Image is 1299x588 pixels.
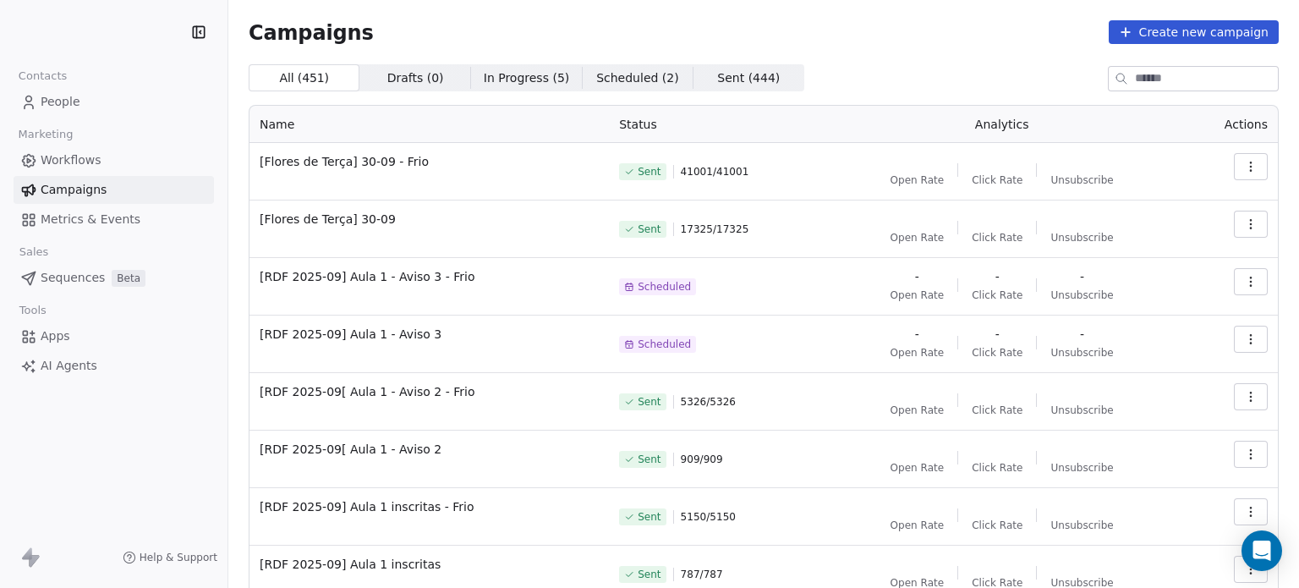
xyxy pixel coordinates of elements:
span: Unsubscribe [1050,231,1113,245]
span: Sent [638,165,660,179]
span: Unsubscribe [1050,519,1113,532]
span: Sent [638,223,660,236]
button: Create new campaign [1109,20,1279,44]
span: Click Rate [972,346,1022,360]
a: Workflows [14,146,214,174]
span: Scheduled ( 2 ) [596,69,679,87]
span: People [41,93,80,111]
span: [RDF 2025-09] Aula 1 - Aviso 3 - Frio [260,268,599,285]
span: Click Rate [972,404,1022,417]
span: Beta [112,270,145,287]
span: Open Rate [891,231,945,245]
span: Open Rate [891,404,945,417]
span: [RDF 2025-09[ Aula 1 - Aviso 2 - Frio [260,383,599,400]
a: SequencesBeta [14,264,214,292]
span: [RDF 2025-09] Aula 1 inscritas - Frio [260,498,599,515]
span: Contacts [11,63,74,89]
span: Open Rate [891,173,945,187]
th: Name [249,106,609,143]
span: Help & Support [140,551,217,564]
span: 41001 / 41001 [681,165,749,179]
th: Analytics [820,106,1183,143]
span: Open Rate [891,346,945,360]
span: - [915,268,919,285]
a: People [14,88,214,116]
span: Campaigns [249,20,374,44]
a: Campaigns [14,176,214,204]
span: [RDF 2025-09[ Aula 1 - Aviso 2 [260,441,599,458]
span: Drafts ( 0 ) [387,69,444,87]
span: Tools [12,298,53,323]
span: Sent [638,453,660,466]
span: [Flores de Terça] 30-09 [260,211,599,228]
span: 787 / 787 [681,568,723,581]
span: 5326 / 5326 [681,395,736,409]
span: Apps [41,327,70,345]
span: Metrics & Events [41,211,140,228]
span: AI Agents [41,357,97,375]
span: Unsubscribe [1050,404,1113,417]
span: [Flores de Terça] 30-09 - Frio [260,153,599,170]
div: Open Intercom Messenger [1241,530,1282,571]
span: Unsubscribe [1050,173,1113,187]
a: AI Agents [14,352,214,380]
span: 17325 / 17325 [681,223,749,236]
span: Click Rate [972,289,1022,302]
span: - [1080,326,1084,343]
span: Sequences [41,269,105,287]
span: Click Rate [972,461,1022,475]
span: - [995,268,1000,285]
a: Help & Support [123,551,217,564]
span: Campaigns [41,181,107,199]
span: 909 / 909 [681,453,723,466]
span: - [915,326,919,343]
span: Workflows [41,151,101,169]
span: Marketing [11,122,80,147]
span: Sent ( 444 ) [717,69,780,87]
span: Unsubscribe [1050,289,1113,302]
span: Click Rate [972,519,1022,532]
span: Open Rate [891,461,945,475]
span: Click Rate [972,231,1022,245]
span: Scheduled [638,338,691,351]
span: - [995,326,1000,343]
span: Sent [638,568,660,581]
span: Scheduled [638,280,691,294]
a: Apps [14,322,214,350]
th: Actions [1183,106,1278,143]
th: Status [609,106,820,143]
span: 5150 / 5150 [681,510,736,524]
span: Unsubscribe [1050,461,1113,475]
span: Sent [638,395,660,409]
span: [RDF 2025-09] Aula 1 - Aviso 3 [260,326,599,343]
span: [RDF 2025-09] Aula 1 inscritas [260,556,599,573]
span: Open Rate [891,289,945,302]
span: Click Rate [972,173,1022,187]
span: In Progress ( 5 ) [484,69,570,87]
span: - [1080,268,1084,285]
a: Metrics & Events [14,206,214,234]
span: Unsubscribe [1050,346,1113,360]
span: Sent [638,510,660,524]
span: Open Rate [891,519,945,532]
span: Sales [12,239,56,265]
